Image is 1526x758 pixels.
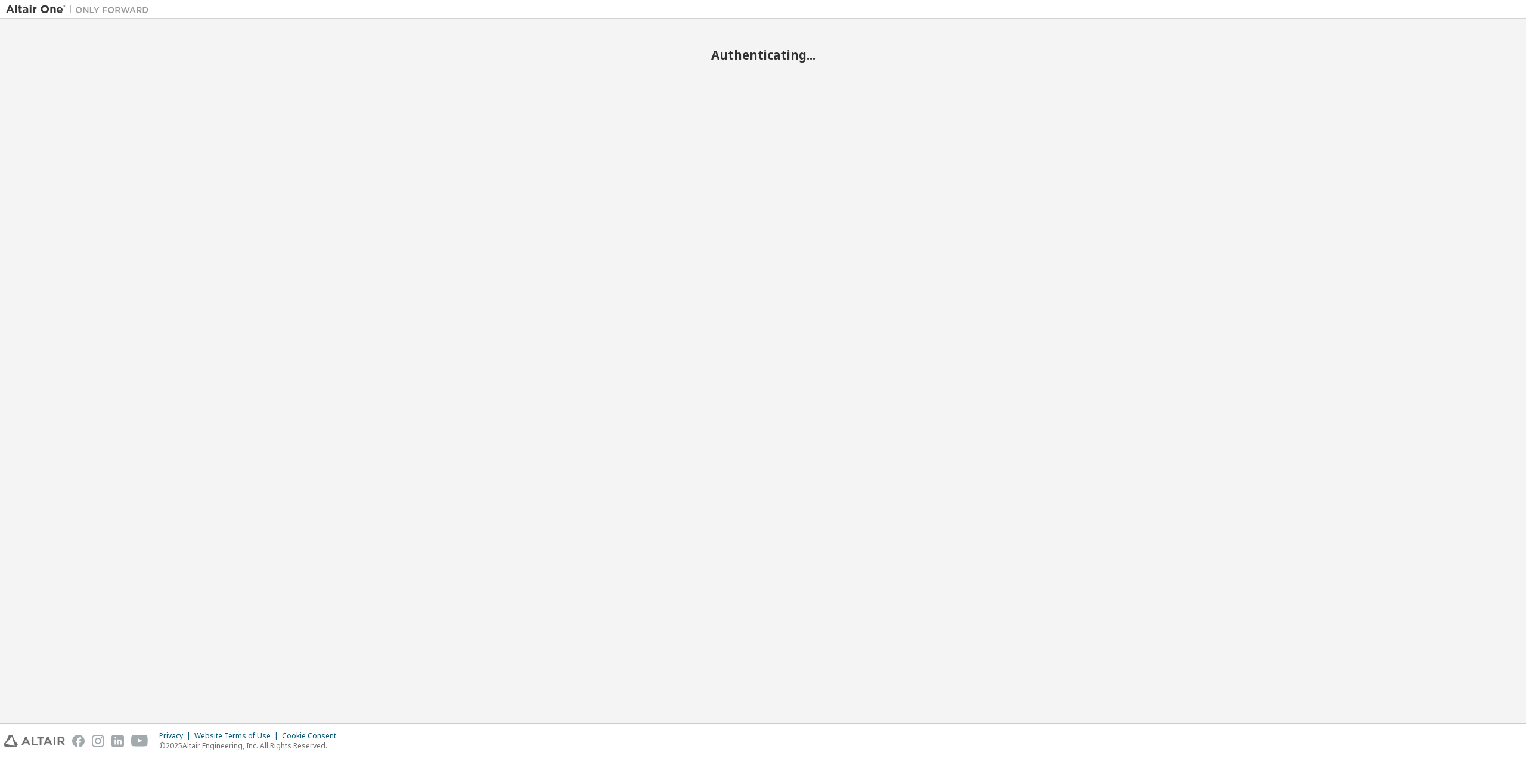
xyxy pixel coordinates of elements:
h2: Authenticating... [6,47,1520,63]
img: altair_logo.svg [4,735,65,747]
img: instagram.svg [92,735,104,747]
div: Cookie Consent [282,731,343,741]
img: youtube.svg [131,735,148,747]
div: Website Terms of Use [194,731,282,741]
img: Altair One [6,4,155,16]
div: Privacy [159,731,194,741]
img: facebook.svg [72,735,85,747]
img: linkedin.svg [111,735,124,747]
p: © 2025 Altair Engineering, Inc. All Rights Reserved. [159,741,343,751]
